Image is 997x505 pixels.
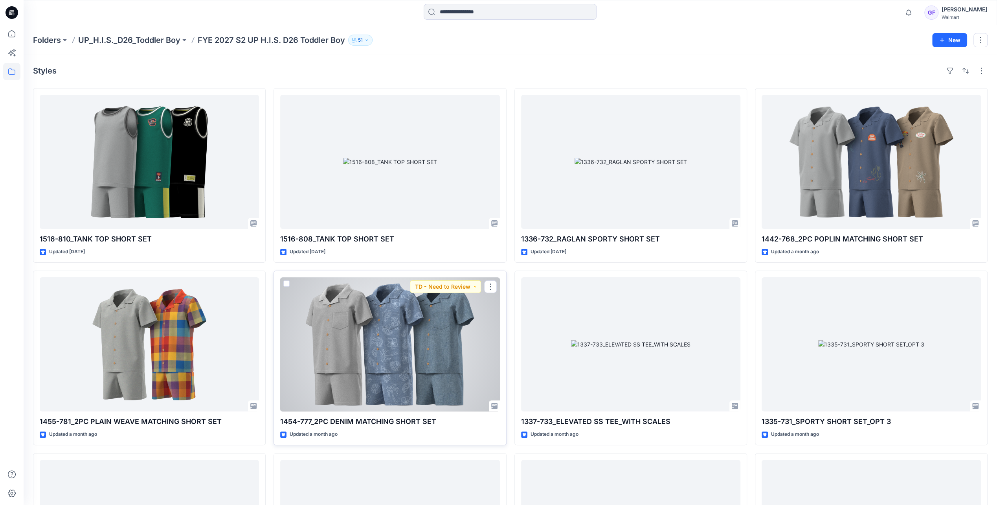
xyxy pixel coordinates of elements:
button: New [932,33,967,47]
a: 1442-768_2PC POPLIN MATCHING SHORT SET [762,95,981,229]
p: 1516-810_TANK TOP SHORT SET [40,234,259,245]
a: 1516-810_TANK TOP SHORT SET [40,95,259,229]
a: 1454-777_2PC DENIM MATCHING SHORT SET [280,277,499,411]
a: 1335-731_SPORTY SHORT SET_OPT 3 [762,277,981,411]
p: Updated [DATE] [531,248,566,256]
p: Updated a month ago [771,248,819,256]
p: Updated a month ago [290,430,338,439]
p: 51 [358,36,363,44]
a: UP_H.I.S._D26_Toddler Boy [78,35,180,46]
p: 1442-768_2PC POPLIN MATCHING SHORT SET [762,234,981,245]
p: 1454-777_2PC DENIM MATCHING SHORT SET [280,416,499,427]
a: 1337-733_ELEVATED SS TEE_WITH SCALES [521,277,740,411]
p: 1455-781_2PC PLAIN WEAVE MATCHING SHORT SET [40,416,259,427]
a: 1516-808_TANK TOP SHORT SET [280,95,499,229]
p: Updated a month ago [49,430,97,439]
a: 1455-781_2PC PLAIN WEAVE MATCHING SHORT SET [40,277,259,411]
p: Updated a month ago [771,430,819,439]
a: Folders [33,35,61,46]
p: 1337-733_ELEVATED SS TEE_WITH SCALES [521,416,740,427]
p: 1336-732_RAGLAN SPORTY SHORT SET [521,234,740,245]
p: 1335-731_SPORTY SHORT SET_OPT 3 [762,416,981,427]
p: FYE 2027 S2 UP H.I.S. D26 Toddler Boy [198,35,345,46]
p: Updated a month ago [531,430,578,439]
button: 51 [348,35,373,46]
p: Updated [DATE] [290,248,325,256]
p: Updated [DATE] [49,248,85,256]
div: Walmart [942,14,987,20]
div: [PERSON_NAME] [942,5,987,14]
a: 1336-732_RAGLAN SPORTY SHORT SET [521,95,740,229]
p: 1516-808_TANK TOP SHORT SET [280,234,499,245]
div: GF [924,6,938,20]
h4: Styles [33,66,57,76]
